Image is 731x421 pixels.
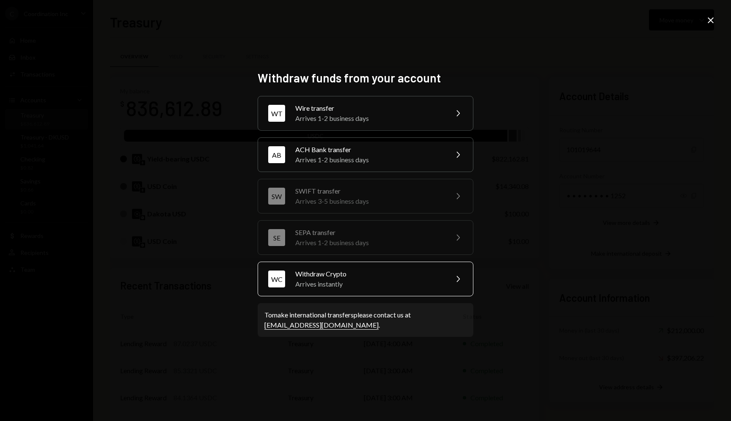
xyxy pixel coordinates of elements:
[295,145,442,155] div: ACH Bank transfer
[268,188,285,205] div: SW
[295,279,442,289] div: Arrives instantly
[264,310,467,330] div: To make international transfers please contact us at .
[295,227,442,238] div: SEPA transfer
[295,269,442,279] div: Withdraw Crypto
[258,70,473,86] h2: Withdraw funds from your account
[268,271,285,287] div: WC
[268,146,285,163] div: AB
[268,105,285,122] div: WT
[295,196,442,206] div: Arrives 3-5 business days
[258,220,473,255] button: SESEPA transferArrives 1-2 business days
[295,186,442,196] div: SWIFT transfer
[295,103,442,113] div: Wire transfer
[295,155,442,165] div: Arrives 1-2 business days
[295,113,442,123] div: Arrives 1-2 business days
[268,229,285,246] div: SE
[264,321,379,330] a: [EMAIL_ADDRESS][DOMAIN_NAME]
[258,262,473,296] button: WCWithdraw CryptoArrives instantly
[258,96,473,131] button: WTWire transferArrives 1-2 business days
[295,238,442,248] div: Arrives 1-2 business days
[258,179,473,213] button: SWSWIFT transferArrives 3-5 business days
[258,137,473,172] button: ABACH Bank transferArrives 1-2 business days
